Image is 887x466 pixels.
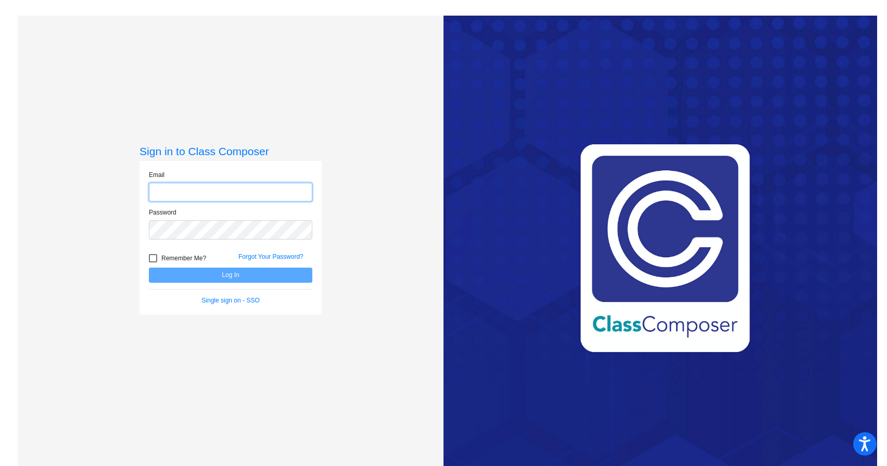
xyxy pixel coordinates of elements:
a: Forgot Your Password? [238,253,303,260]
a: Single sign on - SSO [201,297,259,304]
label: Email [149,170,164,180]
span: Remember Me? [161,252,206,265]
h3: Sign in to Class Composer [140,145,322,158]
button: Log In [149,268,312,283]
label: Password [149,208,176,217]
